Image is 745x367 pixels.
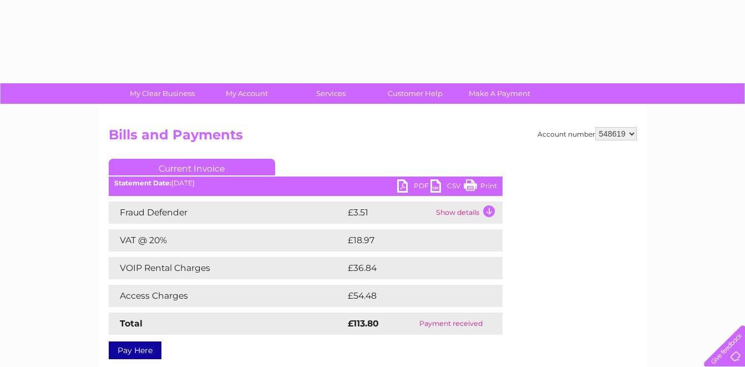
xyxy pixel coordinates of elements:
a: Make A Payment [454,83,545,104]
strong: Total [120,318,143,329]
td: Payment received [399,313,502,335]
td: Fraud Defender [109,202,345,224]
a: PDF [397,179,430,195]
td: £18.97 [345,229,479,252]
td: Access Charges [109,285,345,307]
a: Print [464,179,497,195]
div: [DATE] [109,179,503,187]
td: £54.48 [345,285,481,307]
td: VAT @ 20% [109,229,345,252]
a: My Account [201,83,292,104]
td: VOIP Rental Charges [109,257,345,279]
b: Statement Date: [114,179,171,187]
div: Account number [538,127,637,140]
a: My Clear Business [116,83,208,104]
a: Current Invoice [109,159,275,175]
td: Show details [433,202,503,224]
a: Services [285,83,377,104]
td: £3.51 [345,202,433,224]
a: Customer Help [369,83,461,104]
h2: Bills and Payments [109,127,637,148]
td: £36.84 [345,257,481,279]
a: Pay Here [109,341,161,359]
a: CSV [430,179,464,195]
strong: £113.80 [348,318,379,329]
